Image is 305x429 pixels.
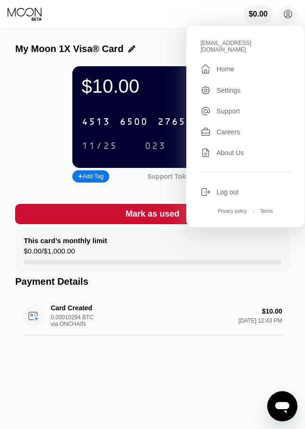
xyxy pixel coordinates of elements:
div: $0.00 [244,5,273,24]
div: Careers [217,128,240,136]
div: Mark as used [15,204,290,224]
div:  [200,63,211,75]
div: $0.00 [249,10,268,18]
div: Mark as used [125,209,179,219]
div: About Us [200,148,290,158]
div: Terms [260,209,273,214]
div: $0.00 / $1,000.00 [24,247,75,260]
div: 6500 [120,117,148,128]
div: Home [200,63,290,75]
div: Support [200,106,290,116]
div: Careers [200,127,290,137]
div: Add Tag [72,170,109,183]
div: Support Token:e19ad67457 [147,173,233,180]
div: Log out [200,187,290,197]
div: About Us [217,149,244,157]
div: Add Tag [78,173,104,180]
div: 023 [138,138,173,154]
div: 4513 [82,117,110,128]
div: 4513650027652316 [76,112,229,131]
div: 11/25 [75,138,124,154]
div: 11/25 [82,141,117,152]
div: 023 [145,141,166,152]
div: Support [217,107,240,115]
div: Settings [200,85,290,96]
div: Settings [217,87,241,94]
div: My Moon 1X Visa® Card [15,44,123,54]
div: Log out [217,188,239,196]
div: This card’s monthly limit [24,236,107,245]
div: 2765 [157,117,186,128]
div: Support Token: e19ad67457 [147,173,233,180]
div: Home [217,65,234,73]
div: $10.00 [82,76,224,97]
iframe: Button to launch messaging window [267,391,297,421]
div: Privacy policy [218,209,247,214]
div: [EMAIL_ADDRESS][DOMAIN_NAME] [200,40,290,53]
div: Payment Details [15,276,290,287]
